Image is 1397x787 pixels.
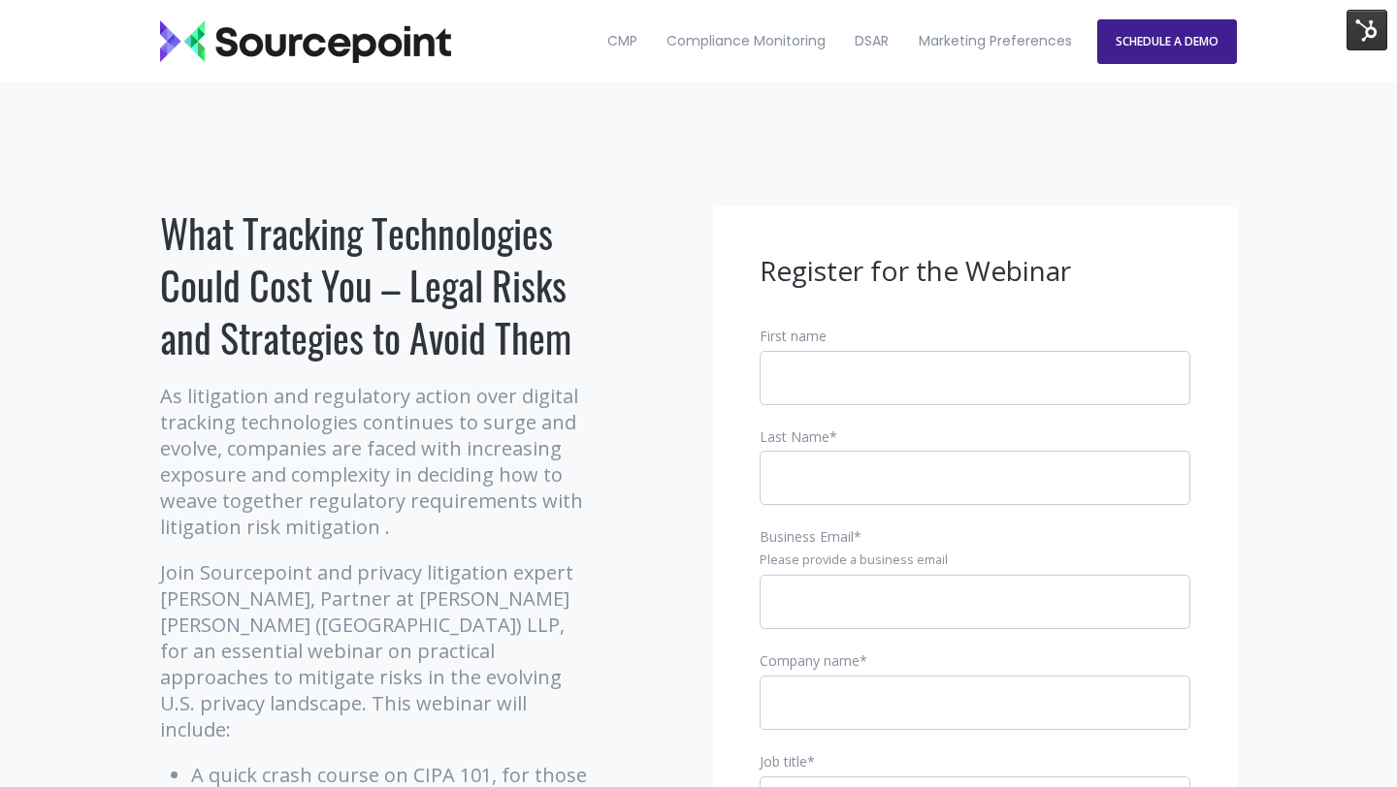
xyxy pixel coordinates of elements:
img: Sourcepoint_logo_black_transparent (2)-2 [160,20,451,63]
h3: Register for the Webinar [760,253,1190,290]
legend: Please provide a business email [760,551,1190,569]
span: Last Name [760,427,829,446]
a: SCHEDULE A DEMO [1097,19,1237,64]
img: HubSpot Tools Menu Toggle [1347,10,1387,50]
p: As litigation and regulatory action over digital tracking technologies continues to surge and evo... [160,383,592,540]
span: Company name [760,651,860,670]
p: Join Sourcepoint and privacy litigation expert [PERSON_NAME], Partner at [PERSON_NAME] [PERSON_NA... [160,559,592,742]
span: Job title [760,752,807,771]
span: Business Email [760,527,854,546]
h1: What Tracking Technologies Could Cost You – Legal Risks and Strategies to Avoid Them [160,206,592,363]
span: First name [760,327,827,345]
